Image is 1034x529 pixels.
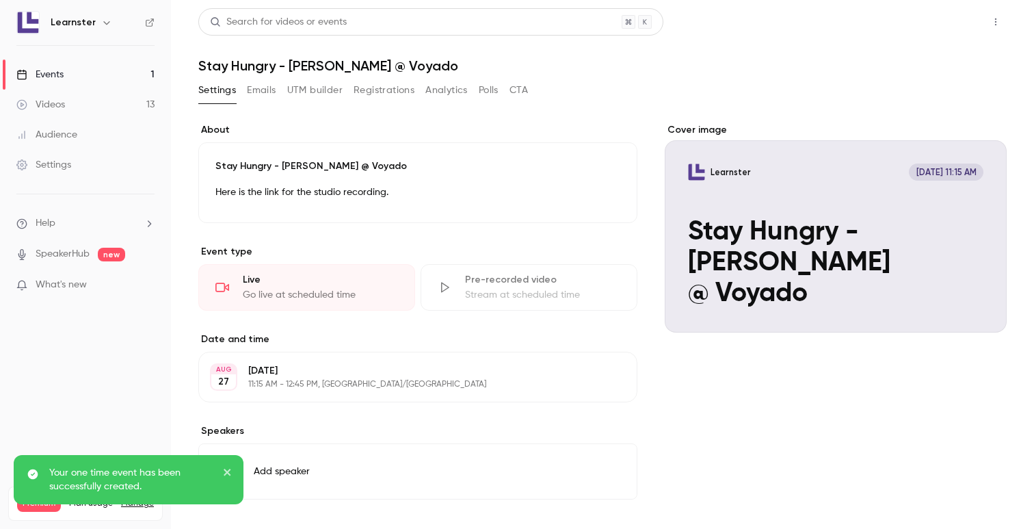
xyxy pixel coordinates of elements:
p: 11:15 AM - 12:45 PM, [GEOGRAPHIC_DATA]/[GEOGRAPHIC_DATA] [248,379,565,390]
span: new [98,248,125,261]
button: CTA [509,79,528,101]
label: Cover image [665,123,1007,137]
div: Pre-recorded video [465,273,620,287]
h6: Learnster [51,16,96,29]
p: Here is the link for the studio recording. [215,184,620,201]
button: Registrations [354,79,414,101]
a: SpeakerHub [36,247,90,261]
button: Share [920,8,974,36]
div: Settings [16,158,71,172]
label: Speakers [198,424,637,438]
p: Stay Hungry - [PERSON_NAME] @ Voyado [215,159,620,173]
button: Settings [198,79,236,101]
div: Stream at scheduled time [465,288,620,302]
img: Learnster [17,12,39,34]
p: Your one time event has been successfully created. [49,466,213,493]
li: help-dropdown-opener [16,216,155,231]
label: Date and time [198,333,637,346]
span: Help [36,216,55,231]
div: Go live at scheduled time [243,288,398,302]
p: 27 [218,375,229,389]
label: About [198,123,637,137]
div: AUG [211,365,236,374]
div: Events [16,68,64,81]
button: Emails [247,79,276,101]
button: Add speaker [198,443,637,500]
div: Search for videos or events [210,15,347,29]
iframe: Noticeable Trigger [138,279,155,292]
p: Event type [198,245,637,259]
div: Pre-recorded videoStream at scheduled time [421,264,637,311]
span: What's new [36,278,87,292]
div: Live [243,273,398,287]
div: Audience [16,128,77,142]
span: Add speaker [254,465,310,478]
button: Analytics [425,79,468,101]
button: Polls [479,79,499,101]
div: LiveGo live at scheduled time [198,264,415,311]
p: [DATE] [248,364,565,378]
section: Cover image [665,123,1007,333]
h1: Stay Hungry - [PERSON_NAME] @ Voyado [198,57,1007,74]
div: Videos [16,98,65,112]
button: UTM builder [287,79,343,101]
button: close [223,466,233,482]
